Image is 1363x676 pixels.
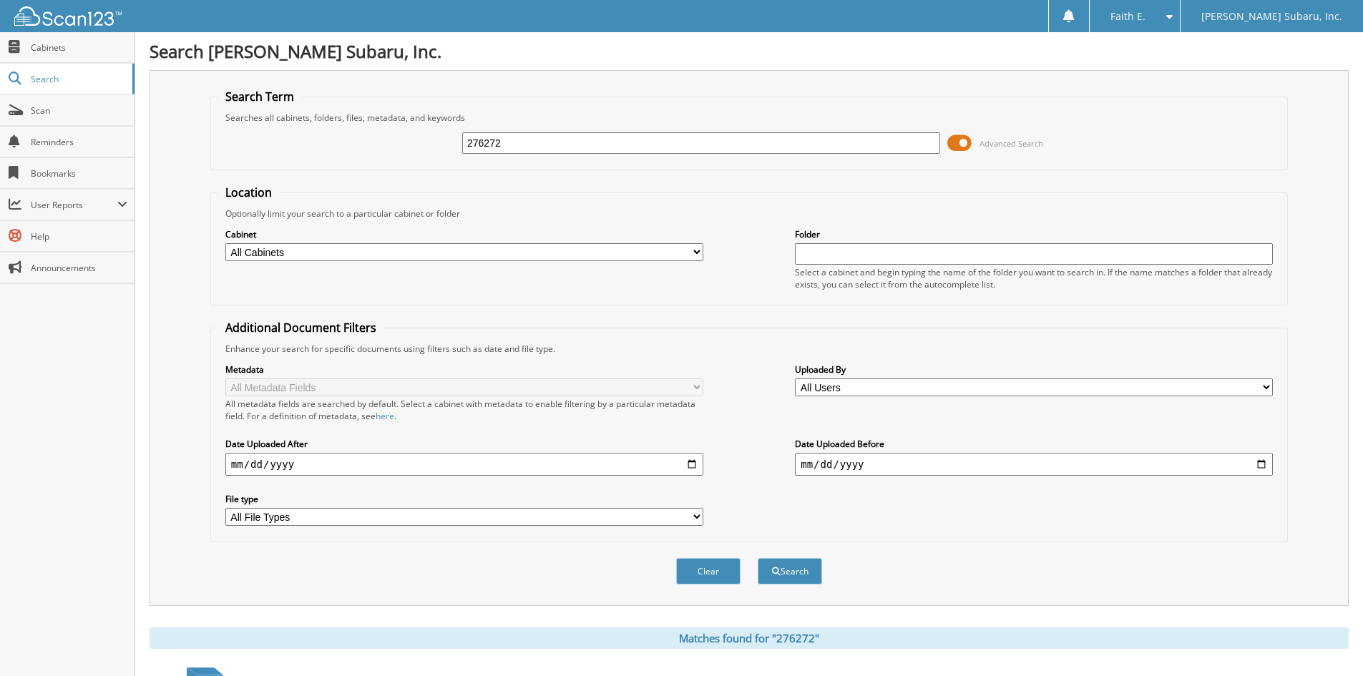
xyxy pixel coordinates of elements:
span: Announcements [31,262,127,274]
span: Reminders [31,136,127,148]
span: Help [31,230,127,243]
div: Matches found for "276272" [150,627,1349,649]
div: Searches all cabinets, folders, files, metadata, and keywords [218,112,1280,124]
div: All metadata fields are searched by default. Select a cabinet with metadata to enable filtering b... [225,398,703,422]
button: Search [758,558,822,584]
span: Faith E. [1110,12,1145,21]
input: start [225,453,703,476]
legend: Location [218,185,279,200]
span: Advanced Search [979,138,1043,149]
div: Optionally limit your search to a particular cabinet or folder [218,207,1280,220]
label: Date Uploaded After [225,438,703,450]
span: Scan [31,104,127,117]
label: Date Uploaded Before [795,438,1273,450]
input: end [795,453,1273,476]
label: Cabinet [225,228,703,240]
legend: Search Term [218,89,301,104]
button: Clear [676,558,741,584]
label: Folder [795,228,1273,240]
img: scan123-logo-white.svg [14,6,122,26]
label: Metadata [225,363,703,376]
div: Select a cabinet and begin typing the name of the folder you want to search in. If the name match... [795,266,1273,290]
span: [PERSON_NAME] Subaru, Inc. [1201,12,1342,21]
label: Uploaded By [795,363,1273,376]
h1: Search [PERSON_NAME] Subaru, Inc. [150,39,1349,63]
span: Bookmarks [31,167,127,180]
div: Enhance your search for specific documents using filters such as date and file type. [218,343,1280,355]
label: File type [225,493,703,505]
span: Search [31,73,125,85]
a: here [376,410,394,422]
legend: Additional Document Filters [218,320,384,335]
span: Cabinets [31,41,127,54]
span: User Reports [31,199,117,211]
